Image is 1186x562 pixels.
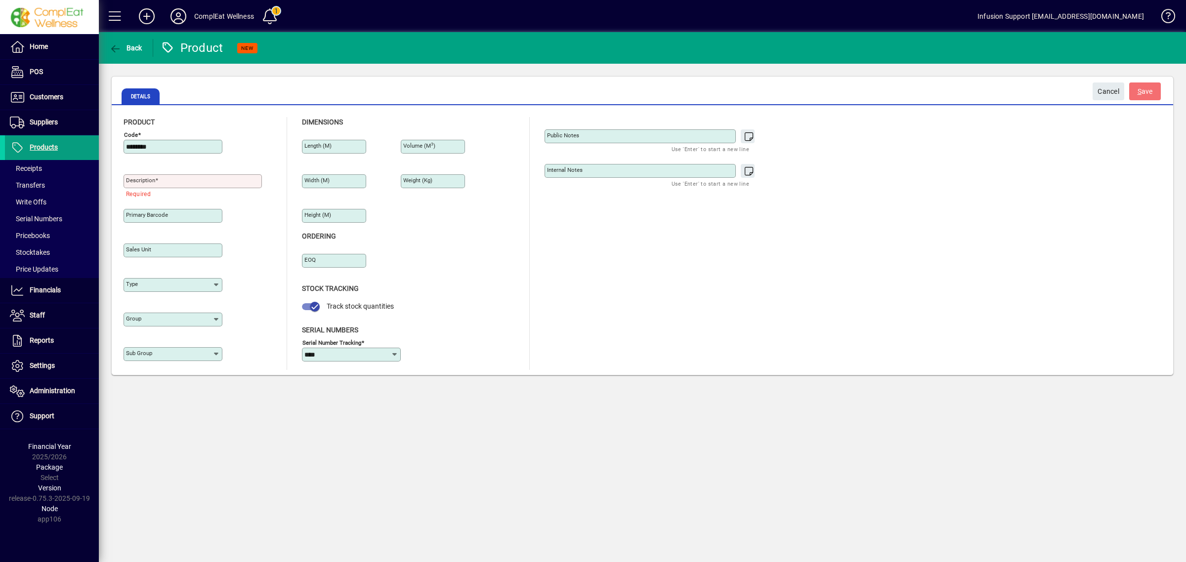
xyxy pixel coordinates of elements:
[10,215,62,223] span: Serial Numbers
[431,142,433,147] sup: 3
[304,211,331,218] mat-label: Height (m)
[126,188,254,199] mat-error: Required
[42,505,58,513] span: Node
[5,160,99,177] a: Receipts
[672,143,749,155] mat-hint: Use 'Enter' to start a new line
[1138,83,1153,100] span: ave
[5,110,99,135] a: Suppliers
[327,302,394,310] span: Track stock quantities
[304,256,316,263] mat-label: EOQ
[1129,82,1161,100] button: Save
[107,39,145,57] button: Back
[302,339,361,346] mat-label: Serial Number tracking
[304,177,330,184] mat-label: Width (m)
[36,463,63,471] span: Package
[547,166,583,173] mat-label: Internal Notes
[10,164,42,172] span: Receipts
[547,132,579,139] mat-label: Public Notes
[302,118,343,126] span: Dimensions
[5,261,99,278] a: Price Updates
[5,35,99,59] a: Home
[5,354,99,378] a: Settings
[30,361,55,369] span: Settings
[5,404,99,429] a: Support
[5,244,99,261] a: Stocktakes
[126,315,141,322] mat-label: Group
[109,44,142,52] span: Back
[126,246,151,253] mat-label: Sales unit
[126,281,138,287] mat-label: Type
[30,286,61,294] span: Financials
[1093,82,1124,100] button: Cancel
[302,284,359,292] span: Stock Tracking
[122,88,160,104] span: Details
[30,143,58,151] span: Products
[5,85,99,110] a: Customers
[5,379,99,403] a: Administration
[403,142,435,149] mat-label: Volume (m )
[5,60,99,84] a: POS
[10,248,50,256] span: Stocktakes
[10,265,58,273] span: Price Updates
[302,232,336,240] span: Ordering
[194,8,254,24] div: ComplEat Wellness
[28,442,71,450] span: Financial Year
[5,194,99,210] a: Write Offs
[30,387,75,395] span: Administration
[672,178,749,189] mat-hint: Use 'Enter' to start a new line
[10,181,45,189] span: Transfers
[30,42,48,50] span: Home
[1154,2,1174,34] a: Knowledge Base
[5,328,99,353] a: Reports
[126,211,168,218] mat-label: Primary barcode
[38,484,61,492] span: Version
[126,177,155,184] mat-label: Description
[403,177,432,184] mat-label: Weight (Kg)
[124,131,138,138] mat-label: Code
[131,7,163,25] button: Add
[30,412,54,420] span: Support
[30,118,58,126] span: Suppliers
[977,8,1144,24] div: Infusion Support [EMAIL_ADDRESS][DOMAIN_NAME]
[5,210,99,227] a: Serial Numbers
[5,303,99,328] a: Staff
[10,198,46,206] span: Write Offs
[99,39,153,57] app-page-header-button: Back
[5,177,99,194] a: Transfers
[304,142,332,149] mat-label: Length (m)
[163,7,194,25] button: Profile
[241,45,254,51] span: NEW
[5,278,99,303] a: Financials
[126,350,152,357] mat-label: Sub group
[30,93,63,101] span: Customers
[124,118,155,126] span: Product
[30,311,45,319] span: Staff
[30,336,54,344] span: Reports
[5,227,99,244] a: Pricebooks
[10,232,50,240] span: Pricebooks
[1098,83,1119,100] span: Cancel
[302,326,358,334] span: Serial Numbers
[30,68,43,76] span: POS
[161,40,223,56] div: Product
[1138,87,1142,95] span: S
